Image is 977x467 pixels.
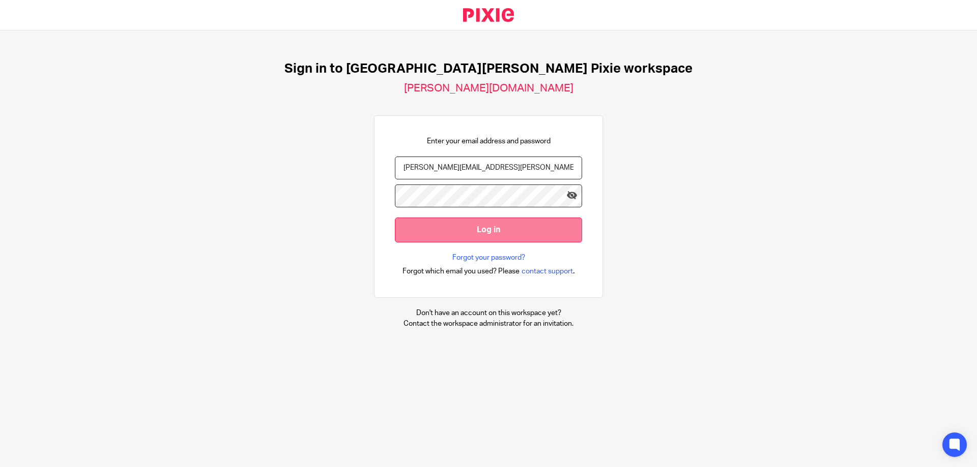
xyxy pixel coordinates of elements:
[522,266,573,276] span: contact support
[404,82,573,95] h2: [PERSON_NAME][DOMAIN_NAME]
[284,61,693,77] h1: Sign in to [GEOGRAPHIC_DATA][PERSON_NAME] Pixie workspace
[395,157,582,179] input: name@example.com
[404,319,573,329] p: Contact the workspace administrator for an invitation.
[404,308,573,318] p: Don't have an account on this workspace yet?
[395,217,582,242] input: Log in
[452,253,525,263] a: Forgot your password?
[427,136,551,146] p: Enter your email address and password
[403,266,520,276] span: Forgot which email you used? Please
[403,265,575,277] div: .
